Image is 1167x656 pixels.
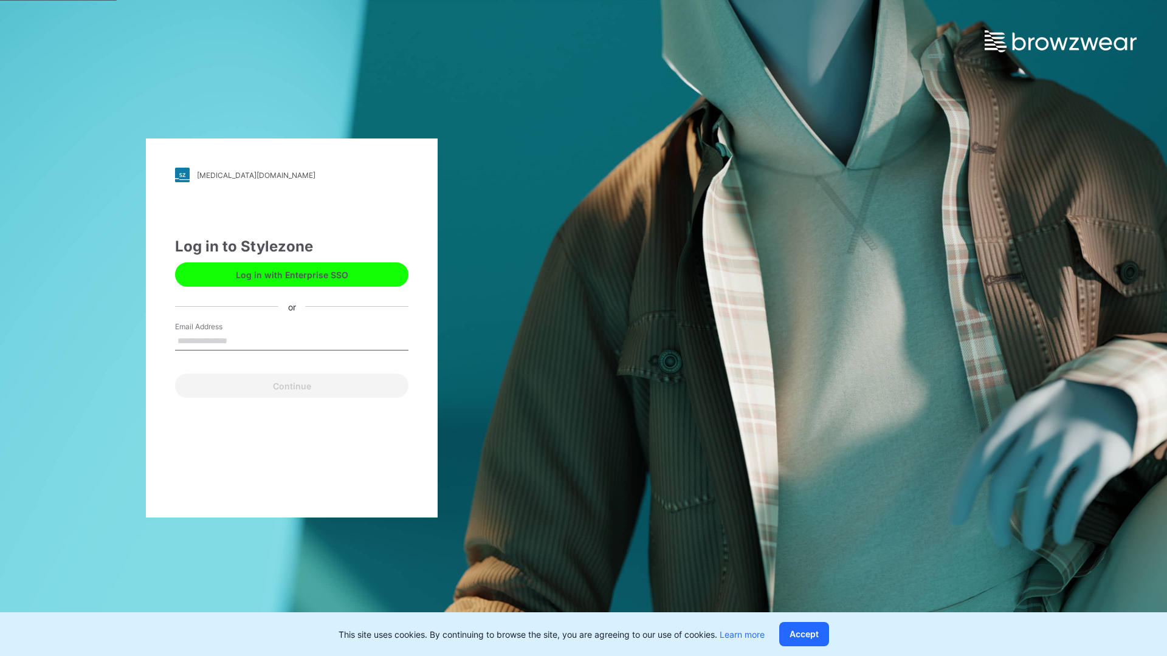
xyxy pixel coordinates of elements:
[779,622,829,646] button: Accept
[278,300,306,313] div: or
[175,321,260,332] label: Email Address
[720,629,765,640] a: Learn more
[197,171,315,180] div: [MEDICAL_DATA][DOMAIN_NAME]
[175,168,408,182] a: [MEDICAL_DATA][DOMAIN_NAME]
[985,30,1137,52] img: browzwear-logo.e42bd6dac1945053ebaf764b6aa21510.svg
[339,628,765,641] p: This site uses cookies. By continuing to browse the site, you are agreeing to our use of cookies.
[175,168,190,182] img: stylezone-logo.562084cfcfab977791bfbf7441f1a819.svg
[175,262,408,287] button: Log in with Enterprise SSO
[175,236,408,258] div: Log in to Stylezone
